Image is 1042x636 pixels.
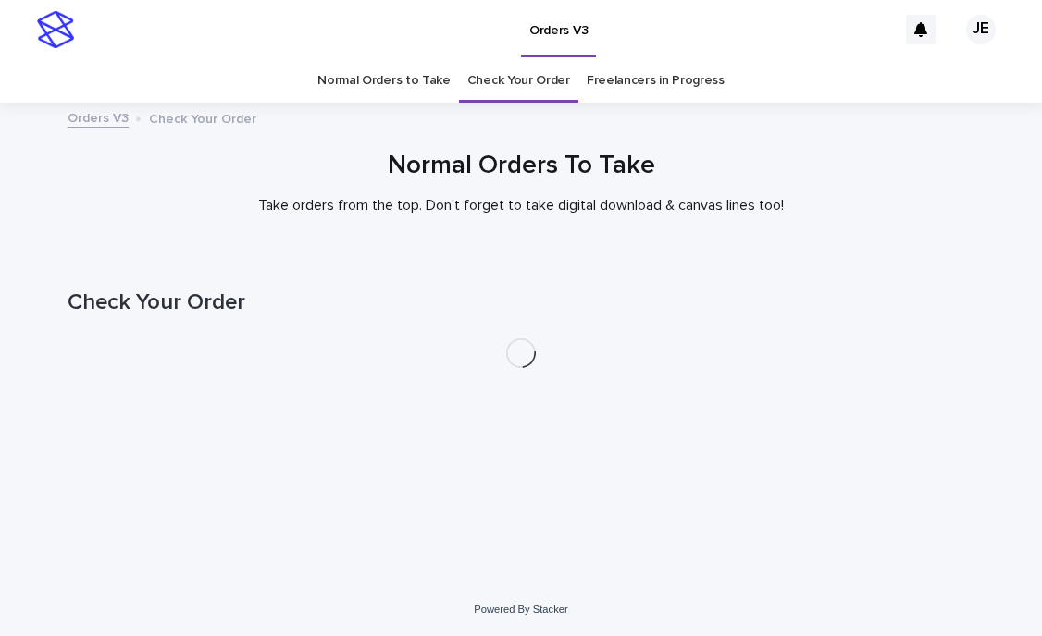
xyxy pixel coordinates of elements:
a: Orders V3 [68,106,129,128]
a: Normal Orders to Take [317,59,451,103]
a: Powered By Stacker [474,604,567,615]
img: stacker-logo-s-only.png [37,11,74,48]
a: Check Your Order [467,59,570,103]
h1: Check Your Order [68,289,974,316]
div: JE [966,15,996,44]
p: Take orders from the top. Don't forget to take digital download & canvas lines too! [151,197,891,214]
a: Freelancers in Progress [587,59,725,103]
h1: Normal Orders To Take [68,151,974,182]
p: Check Your Order [149,107,256,128]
